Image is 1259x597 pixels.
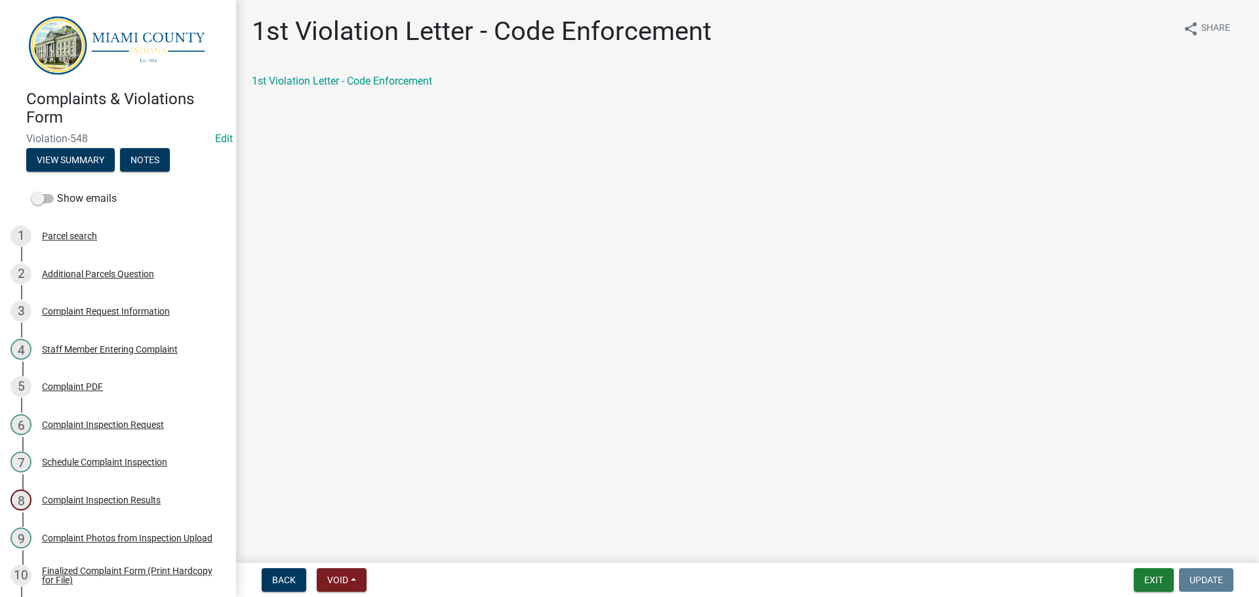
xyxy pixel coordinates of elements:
a: Edit [215,132,233,145]
div: 5 [10,376,31,397]
span: Back [272,575,296,585]
wm-modal-confirm: Edit Application Number [215,132,233,145]
div: 3 [10,301,31,322]
h4: Complaints & Violations Form [26,90,226,128]
span: Update [1189,575,1223,585]
div: 10 [10,565,31,586]
div: Additional Parcels Question [42,269,154,279]
wm-modal-confirm: Summary [26,155,115,166]
div: 4 [10,339,31,360]
button: View Summary [26,148,115,172]
img: Miami County, Indiana [26,14,215,76]
div: Staff Member Entering Complaint [42,345,178,354]
i: share [1183,21,1199,37]
div: 1 [10,225,31,246]
div: 2 [10,263,31,284]
div: 9 [10,528,31,549]
div: Complaint Request Information [42,307,170,316]
span: Share [1201,21,1230,37]
h1: 1st Violation Letter - Code Enforcement [252,16,711,47]
button: Notes [120,148,170,172]
div: Schedule Complaint Inspection [42,457,167,467]
div: 7 [10,452,31,472]
div: Complaint Photos from Inspection Upload [42,533,212,543]
div: Complaint Inspection Request [42,420,164,429]
div: 8 [10,490,31,510]
div: Complaint Inspection Results [42,495,161,505]
div: 6 [10,414,31,435]
a: 1st Violation Letter - Code Enforcement [252,75,432,87]
span: Violation-548 [26,132,210,145]
div: Parcel search [42,231,97,241]
div: Finalized Complaint Form (Print Hardcopy for File) [42,566,215,585]
button: Void [317,568,367,592]
button: Exit [1134,568,1174,592]
wm-modal-confirm: Notes [120,155,170,166]
button: Back [262,568,306,592]
span: Void [327,575,348,585]
button: Update [1179,568,1233,592]
div: Complaint PDF [42,382,103,391]
label: Show emails [31,191,117,206]
button: shareShare [1172,16,1241,41]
